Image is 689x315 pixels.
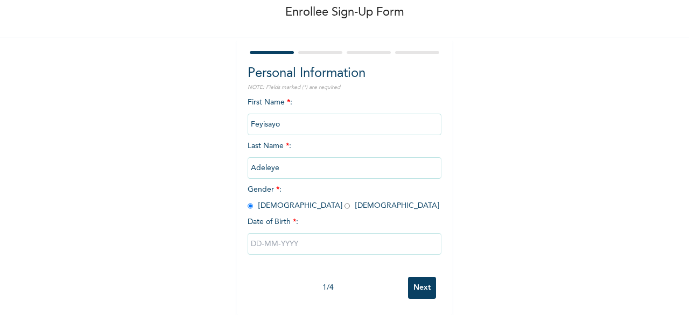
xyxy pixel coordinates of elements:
[285,4,404,22] p: Enrollee Sign-Up Form
[248,83,441,92] p: NOTE: Fields marked (*) are required
[248,157,441,179] input: Enter your last name
[248,282,408,293] div: 1 / 4
[248,99,441,128] span: First Name :
[248,64,441,83] h2: Personal Information
[248,186,439,209] span: Gender : [DEMOGRAPHIC_DATA] [DEMOGRAPHIC_DATA]
[248,142,441,172] span: Last Name :
[248,233,441,255] input: DD-MM-YYYY
[408,277,436,299] input: Next
[248,114,441,135] input: Enter your first name
[248,216,298,228] span: Date of Birth :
